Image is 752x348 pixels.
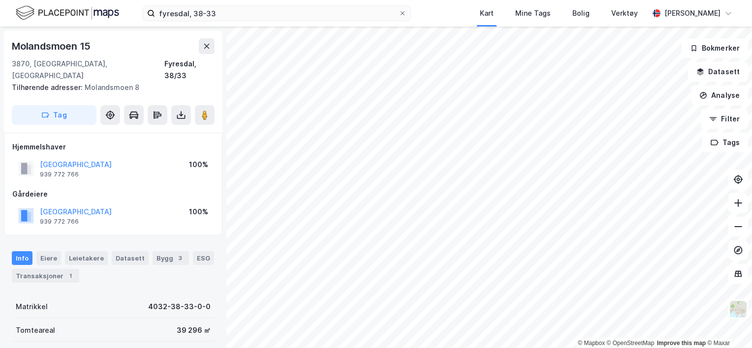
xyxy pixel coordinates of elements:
[515,7,551,19] div: Mine Tags
[65,271,75,281] div: 1
[12,141,214,153] div: Hjemmelshaver
[729,300,748,319] img: Z
[16,324,55,336] div: Tomteareal
[664,7,721,19] div: [PERSON_NAME]
[480,7,494,19] div: Kart
[148,301,211,313] div: 4032-38-33-0-0
[703,301,752,348] iframe: Chat Widget
[175,253,185,263] div: 3
[112,251,149,265] div: Datasett
[12,38,93,54] div: Molandsmoen 15
[177,324,211,336] div: 39 296 ㎡
[189,206,208,218] div: 100%
[40,218,79,226] div: 939 772 766
[12,82,207,93] div: Molandsmoen 8
[12,251,32,265] div: Info
[40,171,79,178] div: 939 772 766
[691,86,748,105] button: Analyse
[578,340,605,347] a: Mapbox
[701,109,748,129] button: Filter
[611,7,638,19] div: Verktøy
[189,159,208,171] div: 100%
[12,58,164,82] div: 3870, [GEOGRAPHIC_DATA], [GEOGRAPHIC_DATA]
[164,58,215,82] div: Fyresdal, 38/33
[702,133,748,152] button: Tags
[193,251,214,265] div: ESG
[16,301,48,313] div: Matrikkel
[572,7,590,19] div: Bolig
[65,251,108,265] div: Leietakere
[16,4,119,22] img: logo.f888ab2527a4732fd821a326f86c7f29.svg
[155,6,399,21] input: Søk på adresse, matrikkel, gårdeiere, leietakere eller personer
[607,340,655,347] a: OpenStreetMap
[657,340,706,347] a: Improve this map
[12,105,96,125] button: Tag
[12,188,214,200] div: Gårdeiere
[153,251,189,265] div: Bygg
[682,38,748,58] button: Bokmerker
[688,62,748,82] button: Datasett
[36,251,61,265] div: Eiere
[12,83,85,91] span: Tilhørende adresser:
[12,269,79,283] div: Transaksjoner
